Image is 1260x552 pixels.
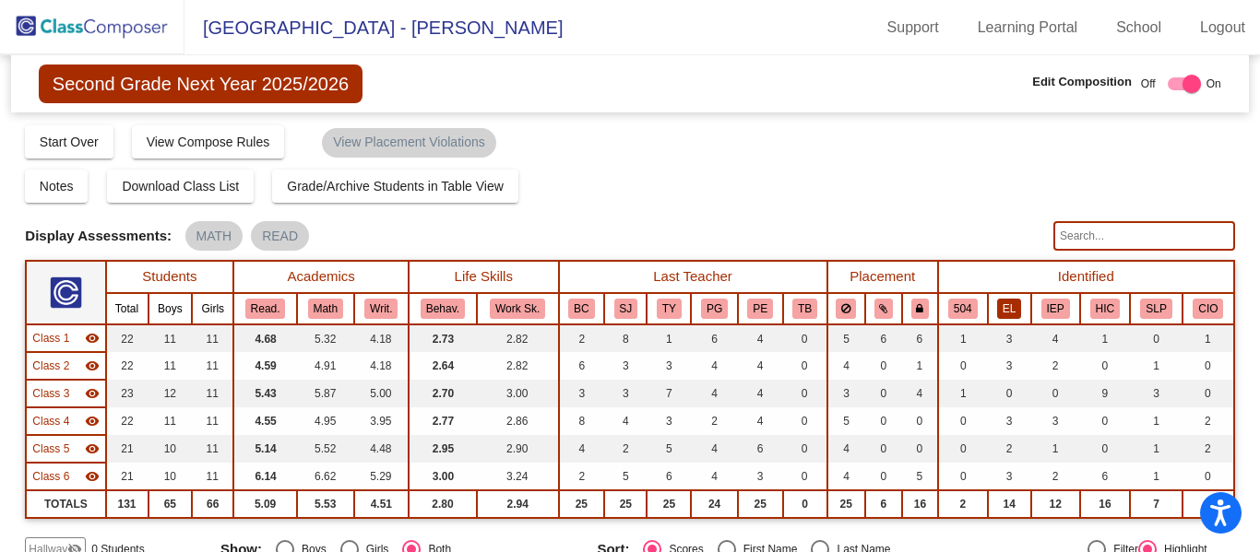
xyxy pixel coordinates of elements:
td: 3.24 [477,463,559,490]
td: 6 [738,435,783,463]
span: [GEOGRAPHIC_DATA] - [PERSON_NAME] [184,13,563,42]
td: 5.00 [354,380,409,407]
td: 0 [783,324,827,352]
td: 3 [738,463,783,490]
td: 2 [1183,435,1234,463]
td: 11 [192,380,233,407]
td: 14 [988,490,1031,518]
th: Patti Elias [738,293,783,324]
td: 6.14 [233,463,297,490]
span: Display Assessments: [25,228,172,244]
span: Class 1 [32,330,69,346]
td: 3 [604,380,647,407]
a: Logout [1185,13,1260,42]
th: English Language Learner [988,293,1031,324]
td: 1 [1080,324,1131,352]
th: Keep with students [865,293,902,324]
td: 2 [691,407,737,435]
td: 25 [604,490,647,518]
button: TB [792,299,817,319]
th: Brianna Collins [559,293,605,324]
td: 25 [647,490,691,518]
button: Grade/Archive Students in Table View [272,170,518,203]
button: Download Class List [107,170,254,203]
td: 6.62 [297,463,354,490]
td: 0 [783,490,827,518]
input: Search... [1053,221,1235,251]
td: 0 [783,463,827,490]
td: 9 [1080,380,1131,407]
td: 4.95 [297,407,354,435]
td: 4 [738,352,783,380]
button: PE [747,299,773,319]
td: 3.95 [354,407,409,435]
th: Tracy Yates [647,293,691,324]
td: 4.68 [233,324,297,352]
td: 2.70 [409,380,477,407]
td: 7 [647,380,691,407]
span: Class 2 [32,358,69,374]
td: 5.32 [297,324,354,352]
a: School [1101,13,1176,42]
td: 0 [1080,352,1131,380]
td: 25 [738,490,783,518]
td: 3 [1130,380,1183,407]
th: Speech/Language Pathology Special Ed Services [1130,293,1183,324]
span: Second Grade Next Year 2025/2026 [39,65,363,103]
td: 0 [938,352,988,380]
span: Off [1141,76,1156,92]
button: View Compose Rules [132,125,285,159]
th: Resource Room [1031,293,1080,324]
td: 2.90 [477,435,559,463]
td: 0 [988,380,1031,407]
td: 2.64 [409,352,477,380]
td: 66 [192,490,233,518]
td: 0 [902,407,938,435]
span: Grade/Archive Students in Table View [287,179,504,194]
td: 2.80 [409,490,477,518]
td: 4 [691,352,737,380]
span: Start Over [40,135,99,149]
td: 5 [604,463,647,490]
td: 131 [106,490,149,518]
td: 3 [604,352,647,380]
td: 2.86 [477,407,559,435]
button: TY [657,299,682,319]
td: 6 [647,463,691,490]
td: 16 [1080,490,1131,518]
th: Placement [827,261,938,293]
span: Notes [40,179,74,194]
td: 5.43 [233,380,297,407]
mat-icon: visibility [85,414,100,429]
td: 5 [902,463,938,490]
td: 4.18 [354,352,409,380]
td: 4 [738,324,783,352]
td: 0 [865,463,902,490]
th: 504 Plan [938,293,988,324]
button: Writ. [364,299,398,319]
td: 3 [647,352,691,380]
td: 3 [988,324,1031,352]
td: 0 [938,435,988,463]
a: Learning Portal [963,13,1093,42]
span: Download Class List [122,179,239,194]
td: 16 [902,490,938,518]
td: 3 [1031,407,1080,435]
td: 4 [738,407,783,435]
td: 21 [106,435,149,463]
td: 5.53 [297,490,354,518]
td: 2.82 [477,352,559,380]
td: 0 [1183,352,1234,380]
td: 4.59 [233,352,297,380]
td: 0 [1080,435,1131,463]
button: Notes [25,170,89,203]
span: On [1207,76,1221,92]
td: 4 [827,435,865,463]
td: Heidi Havens - No Class Name [26,352,105,380]
th: Boys [149,293,193,324]
mat-icon: visibility [85,386,100,401]
mat-icon: visibility [85,441,100,456]
button: BC [568,299,594,319]
td: 0 [938,463,988,490]
td: 1 [902,352,938,380]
